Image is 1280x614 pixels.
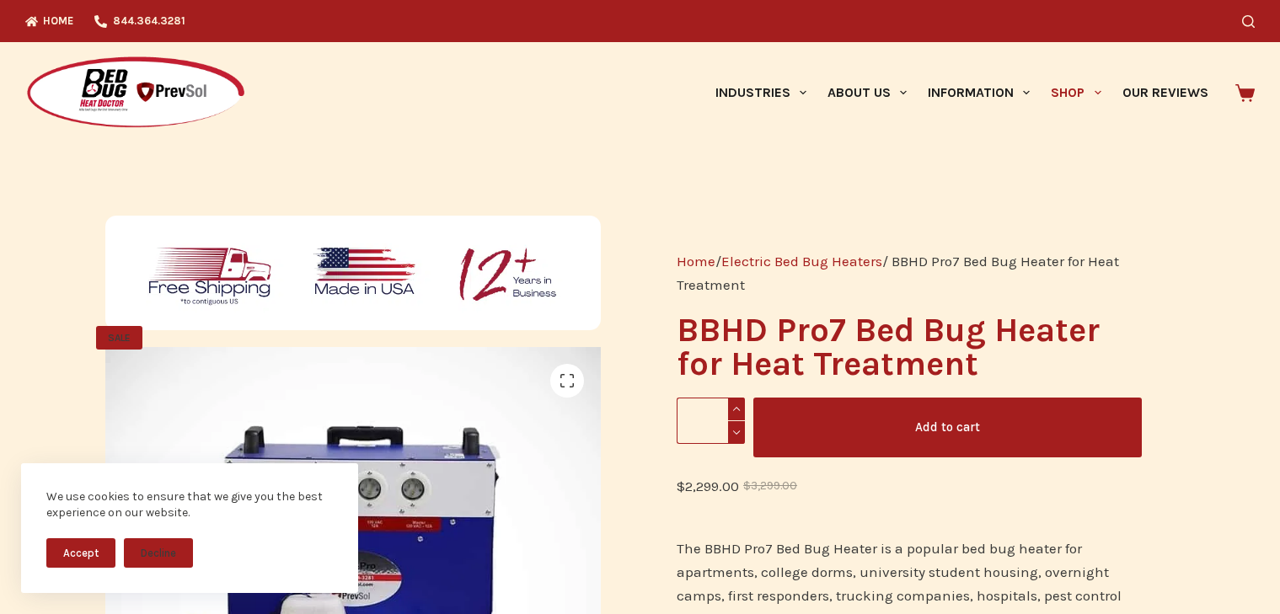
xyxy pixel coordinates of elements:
a: Shop [1041,42,1111,143]
a: Our Reviews [1111,42,1218,143]
a: Information [918,42,1041,143]
span: $ [677,478,685,494]
a: Electric Bed Bug Heaters [721,253,882,270]
span: $ [743,479,751,492]
a: Industries [704,42,817,143]
input: Product quantity [677,398,745,444]
button: Accept [46,538,115,568]
button: Decline [124,538,193,568]
a: About Us [817,42,917,143]
span: SALE [96,326,142,350]
nav: Primary [704,42,1218,143]
a: BBHD Pro7 Bed Bug Heater for Heat Treatment - Image 2 [601,585,1097,601]
h1: BBHD Pro7 Bed Bug Heater for Heat Treatment [677,313,1141,381]
nav: Breadcrumb [677,249,1141,296]
bdi: 2,299.00 [677,478,739,494]
a: Home [677,253,715,270]
img: Prevsol/Bed Bug Heat Doctor [25,56,246,131]
button: Add to cart [753,398,1142,457]
button: Search [1242,15,1255,28]
div: We use cookies to ensure that we give you the best experience on our website. [46,489,333,521]
bdi: 3,299.00 [743,479,797,492]
a: View full-screen image gallery [550,364,584,398]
